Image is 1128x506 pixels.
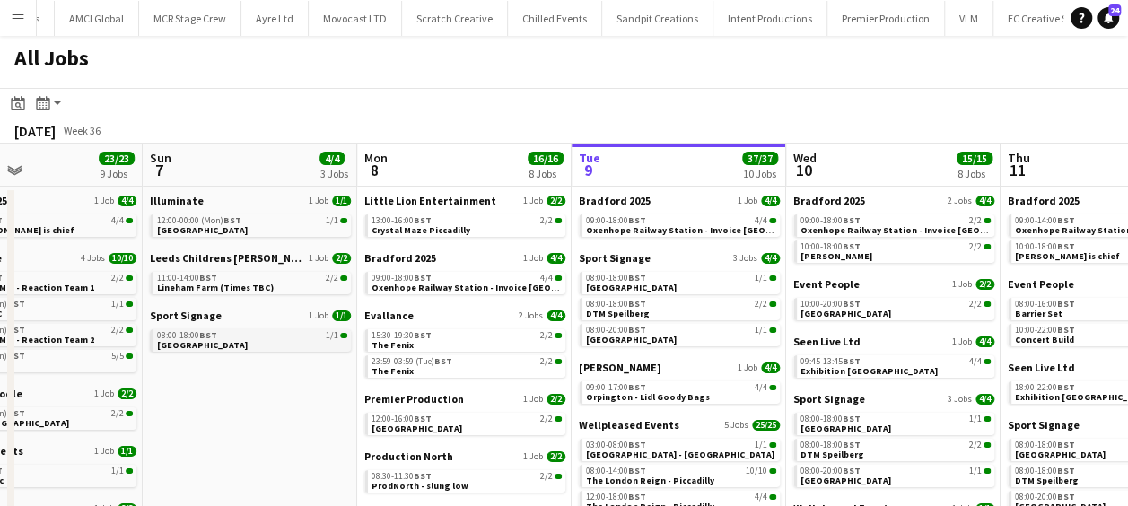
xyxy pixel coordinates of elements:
[59,124,104,137] span: Week 36
[139,1,241,36] button: MCR Stage Crew
[713,1,827,36] button: Intent Productions
[945,1,993,36] button: VLM
[1108,4,1121,16] span: 24
[241,1,309,36] button: Ayre Ltd
[827,1,945,36] button: Premier Production
[602,1,713,36] button: Sandpit Creations
[55,1,139,36] button: AMCI Global
[993,1,1115,36] button: EC Creative Services
[402,1,508,36] button: Scratch Creative
[14,122,56,140] div: [DATE]
[309,1,402,36] button: Movocast LTD
[508,1,602,36] button: Chilled Events
[1097,7,1119,29] a: 24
